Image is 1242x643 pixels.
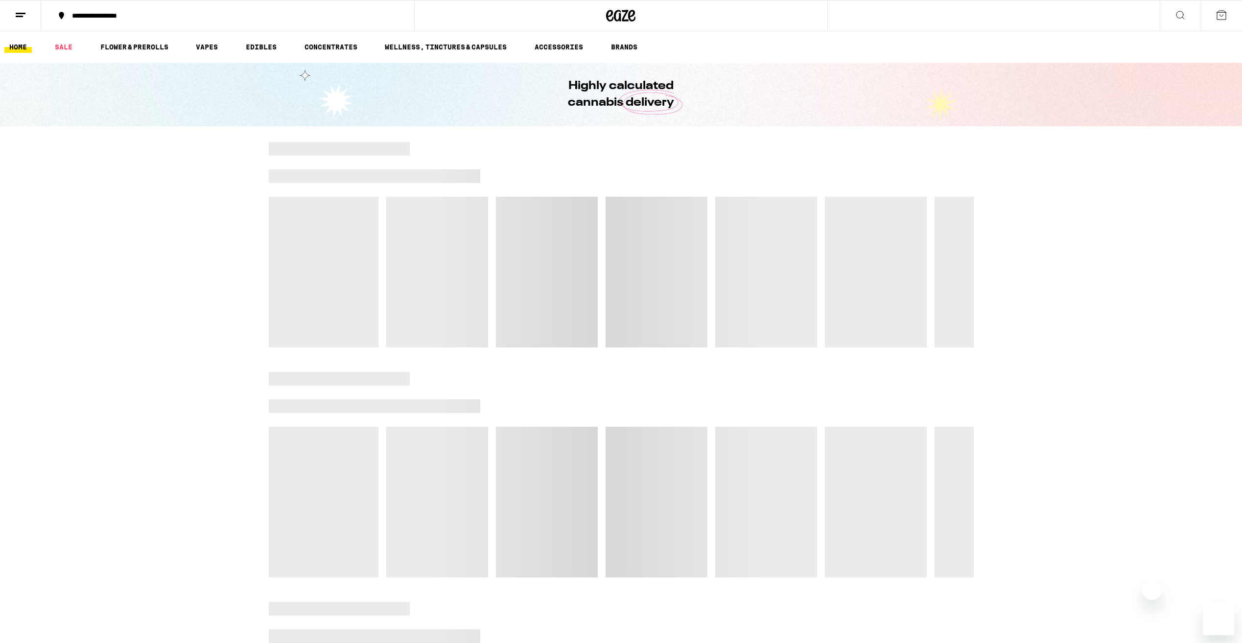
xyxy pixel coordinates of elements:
[1142,580,1162,600] iframe: Close message
[540,78,702,111] h1: Highly calculated cannabis delivery
[4,41,32,53] a: HOME
[241,41,281,53] a: EDIBLES
[191,41,223,53] a: VAPES
[1203,604,1234,635] iframe: Button to launch messaging window
[95,41,173,53] a: FLOWER & PREROLLS
[606,41,642,53] a: BRANDS
[50,41,77,53] a: SALE
[300,41,362,53] a: CONCENTRATES
[530,41,588,53] a: ACCESSORIES
[380,41,512,53] a: WELLNESS, TINCTURES & CAPSULES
